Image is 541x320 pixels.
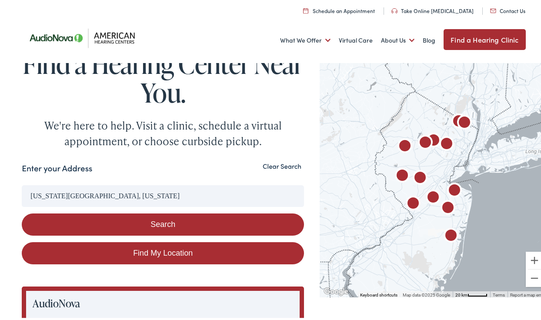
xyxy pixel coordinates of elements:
a: Schedule an Appointment [303,5,375,13]
div: We're here to help. Visit a clinic, schedule a virtual appointment, or choose curbside pickup. [24,116,302,147]
a: Open this area in Google Maps (opens a new window) [322,284,351,296]
div: AudioNova [454,111,475,132]
div: AudioNova [448,110,469,131]
a: Blog [423,23,435,55]
input: Enter your address or zip code [22,183,304,205]
img: utility icon [391,7,397,12]
a: Virtual Care [339,23,373,55]
label: Enter your Address [22,160,92,173]
button: Map Scale: 20 km per 42 pixels [453,290,490,296]
img: Google [322,284,351,296]
div: AudioNova [441,224,461,245]
div: AudioNova [392,164,413,185]
div: AudioNova [423,186,444,207]
a: About Us [381,23,414,55]
div: AudioNova [403,192,424,213]
div: AudioNova [410,167,431,187]
a: AudioNova [33,294,80,309]
a: Take Online [MEDICAL_DATA] [391,5,474,13]
span: Map data ©2025 Google [403,291,450,296]
img: utility icon [303,6,308,12]
a: Find My Location [22,240,304,263]
div: AudioNova [394,135,415,156]
a: What We Offer [280,23,331,55]
div: AudioNova [423,129,444,150]
button: Keyboard shortcuts [360,290,397,297]
button: Search [22,212,304,234]
span: 20 km [455,291,468,296]
a: Terms (opens in new tab) [493,291,505,296]
a: Contact Us [490,5,525,13]
button: Clear Search [260,160,304,169]
div: AudioNova [444,179,465,200]
h1: Find a Hearing Center Near You. [22,48,304,105]
a: Find a Hearing Clinic [444,27,525,48]
div: American Hearing Centers by AudioNova [436,133,457,153]
div: American Hearing Centers by AudioNova [415,131,436,152]
div: AudioNova [437,197,458,217]
img: utility icon [490,7,496,11]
